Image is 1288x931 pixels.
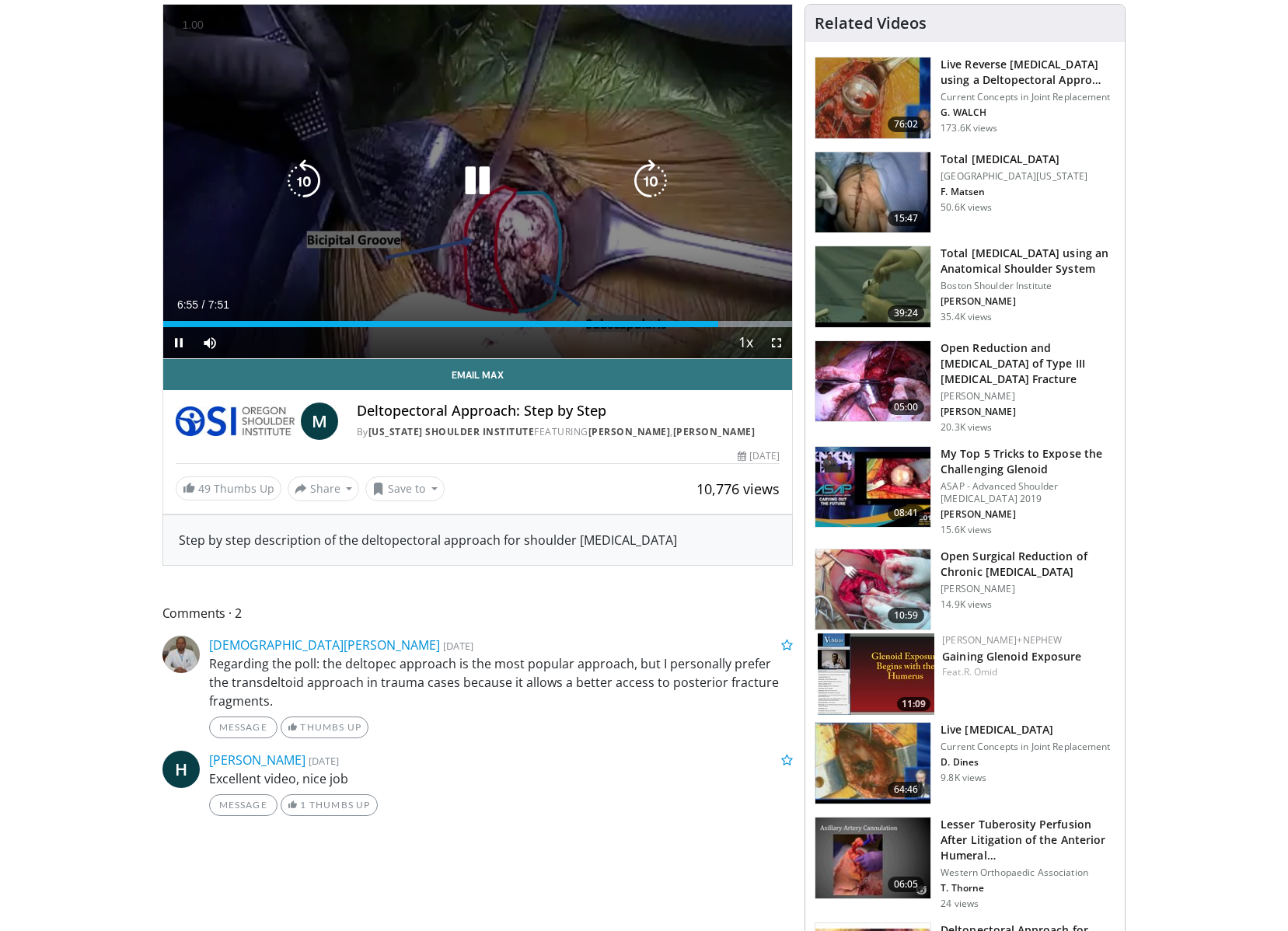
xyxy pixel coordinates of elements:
div: Feat. [942,665,1112,679]
img: 8a72b65a-0f28-431e-bcaf-e516ebdea2b0.150x105_q85_crop-smart_upscale.jpg [815,341,930,422]
a: 76:02 Live Reverse [MEDICAL_DATA] using a Deltopectoral Appro… Current Concepts in Joint Replacem... [815,57,1115,139]
small: [DATE] [309,754,339,768]
a: 08:41 My Top 5 Tricks to Expose the Challenging Glenoid ASAP - Advanced Shoulder [MEDICAL_DATA] 2... [815,446,1115,536]
p: 15.6K views [941,524,992,536]
p: ASAP - Advanced Shoulder [MEDICAL_DATA] 2019 [941,480,1115,505]
a: 05:00 Open Reduction and [MEDICAL_DATA] of Type III [MEDICAL_DATA] Fracture [PERSON_NAME] [PERSON... [815,340,1115,434]
p: 9.8K views [941,772,986,784]
img: d5ySKFN8UhyXrjO34xMDoxOjB1O8AjAz.150x105_q85_crop-smart_upscale.jpg [815,549,930,630]
p: [GEOGRAPHIC_DATA][US_STATE] [941,170,1087,183]
p: 173.6K views [941,122,997,134]
h3: Open Reduction and [MEDICAL_DATA] of Type III [MEDICAL_DATA] Fracture [941,340,1115,387]
h3: Live [MEDICAL_DATA] [941,722,1110,737]
h3: Live Reverse [MEDICAL_DATA] using a Deltopectoral Appro… [941,57,1115,88]
p: Excellent video, nice job [209,769,794,788]
p: [PERSON_NAME] [941,295,1115,308]
p: Current Concepts in Joint Replacement [941,741,1110,753]
span: Comments 2 [162,603,794,623]
video-js: Video Player [163,5,793,359]
h3: Total [MEDICAL_DATA] [941,152,1087,167]
img: 594957_3.png.150x105_q85_crop-smart_upscale.jpg [815,723,930,804]
a: [PERSON_NAME]+Nephew [942,633,1062,647]
div: Step by step description of the deltopectoral approach for shoulder [MEDICAL_DATA] [179,531,777,549]
p: F. Matsen [941,186,1087,198]
a: 49 Thumbs Up [176,476,281,500]
p: [PERSON_NAME] [941,508,1115,521]
h3: My Top 5 Tricks to Expose the Challenging Glenoid [941,446,1115,477]
div: By FEATURING , [357,425,780,439]
h4: Related Videos [815,14,927,33]
span: 49 [198,481,211,496]
span: 76:02 [888,117,925,132]
p: Boston Shoulder Institute [941,280,1115,292]
img: 1e4eac3b-e90a-4cc2-bb07-42ccc2b4e285.150x105_q85_crop-smart_upscale.jpg [815,818,930,898]
a: [PERSON_NAME] [588,425,671,438]
a: 06:05 Lesser Tuberosity Perfusion After Litigation of the Anterior Humeral… Western Orthopaedic A... [815,817,1115,910]
a: 10:59 Open Surgical Reduction of Chronic [MEDICAL_DATA] [PERSON_NAME] 14.9K views [815,549,1115,631]
span: 1 [300,799,306,811]
img: Oregon Shoulder Institute [176,403,295,440]
a: Email Max [163,359,793,390]
p: [PERSON_NAME] [941,583,1115,595]
p: 24 views [941,898,979,910]
div: Progress Bar [163,321,793,327]
p: 50.6K views [941,201,992,214]
img: 684033_3.png.150x105_q85_crop-smart_upscale.jpg [815,58,930,138]
img: 38824_0000_3.png.150x105_q85_crop-smart_upscale.jpg [815,246,930,327]
img: Avatar [162,636,200,673]
p: Regarding the poll: the deltopec approach is the most popular approach, but I personally prefer t... [209,654,794,710]
a: Message [209,794,277,816]
button: Share [288,476,360,501]
span: 11:09 [897,697,930,711]
span: 39:24 [888,305,925,321]
h3: Lesser Tuberosity Perfusion After Litigation of the Anterior Humeral… [941,817,1115,863]
h3: Total [MEDICAL_DATA] using an Anatomical Shoulder System [941,246,1115,277]
p: [PERSON_NAME] [941,406,1115,418]
a: Message [209,717,277,738]
p: G. WALCH [941,106,1115,119]
a: 15:47 Total [MEDICAL_DATA] [GEOGRAPHIC_DATA][US_STATE] F. Matsen 50.6K views [815,152,1115,234]
img: 38826_0000_3.png.150x105_q85_crop-smart_upscale.jpg [815,152,930,233]
span: 10,776 views [696,479,780,498]
button: Pause [163,327,194,358]
button: Save to [365,476,445,501]
span: 64:46 [888,782,925,797]
img: b61a968a-1fa8-450f-8774-24c9f99181bb.150x105_q85_crop-smart_upscale.jpg [815,447,930,528]
a: 1 Thumbs Up [281,794,378,816]
p: T. Thorne [941,882,1115,894]
span: 06:05 [888,877,925,892]
a: R. Omid [964,665,998,678]
a: Thumbs Up [281,717,368,738]
p: [PERSON_NAME] [941,390,1115,403]
div: [DATE] [738,449,780,463]
p: 14.9K views [941,598,992,611]
p: Current Concepts in Joint Replacement [941,91,1115,103]
span: 05:00 [888,399,925,415]
a: 11:09 [818,633,934,715]
p: 20.3K views [941,421,992,434]
a: H [162,751,200,788]
span: 7:51 [208,298,229,311]
a: [DEMOGRAPHIC_DATA][PERSON_NAME] [209,636,440,654]
p: D. Dines [941,756,1110,769]
p: Western Orthopaedic Association [941,866,1115,879]
h4: Deltopectoral Approach: Step by Step [357,403,780,420]
a: 64:46 Live [MEDICAL_DATA] Current Concepts in Joint Replacement D. Dines 9.8K views [815,722,1115,804]
p: 35.4K views [941,311,992,323]
a: 39:24 Total [MEDICAL_DATA] using an Anatomical Shoulder System Boston Shoulder Institute [PERSON_... [815,246,1115,328]
a: M [301,403,338,440]
span: / [202,298,205,311]
a: Gaining Glenoid Exposure [942,649,1081,664]
a: [PERSON_NAME] [673,425,756,438]
button: Mute [194,327,225,358]
h3: Open Surgical Reduction of Chronic [MEDICAL_DATA] [941,549,1115,580]
span: 15:47 [888,211,925,226]
small: [DATE] [443,639,473,653]
a: [PERSON_NAME] [209,751,305,769]
span: 6:55 [177,298,198,311]
span: 10:59 [888,608,925,623]
a: [US_STATE] Shoulder Institute [368,425,535,438]
button: Playback Rate [730,327,761,358]
img: 116e8774-2da8-4dd5-8c7d-137b84cab4fd.150x105_q85_crop-smart_upscale.jpg [818,633,934,715]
